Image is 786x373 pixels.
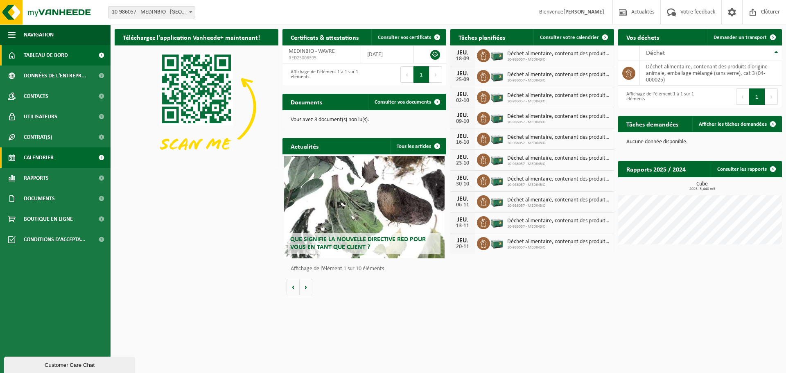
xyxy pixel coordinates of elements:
img: PB-LB-0680-HPE-GN-01 [490,90,504,104]
iframe: chat widget [4,355,137,373]
div: 06-11 [454,202,471,208]
span: Consulter vos documents [375,99,431,105]
span: Déchet alimentaire, contenant des produits d'origine animale, emballage mélangé ... [507,239,610,245]
span: Déchet alimentaire, contenant des produits d'origine animale, emballage mélangé ... [507,134,610,141]
img: PB-LB-0680-HPE-GN-01 [490,236,504,250]
img: PB-LB-0680-HPE-GN-01 [490,131,504,145]
button: 1 [749,88,765,105]
div: JEU. [454,237,471,244]
span: Rapports [24,168,49,188]
img: PB-LB-0680-HPE-GN-01 [490,215,504,229]
div: 09-10 [454,119,471,124]
div: JEU. [454,91,471,98]
a: Consulter vos certificats [371,29,445,45]
a: Tous les articles [390,138,445,154]
span: Que signifie la nouvelle directive RED pour vous en tant que client ? [290,236,426,251]
button: 1 [413,66,429,83]
span: Documents [24,188,55,209]
td: déchet alimentaire, contenant des produits d'origine animale, emballage mélangé (sans verre), cat... [640,61,782,86]
button: Vorige [287,279,300,295]
span: 10-986057 - MEDINBIO [507,57,610,62]
h3: Cube [622,181,782,191]
div: JEU. [454,154,471,161]
span: 10-986057 - MEDINBIO - WAVRE [108,6,195,18]
span: Utilisateurs [24,106,57,127]
p: Aucune donnée disponible. [626,139,774,145]
img: PB-LB-0680-HPE-GN-01 [490,48,504,62]
span: 10-986057 - MEDINBIO - WAVRE [108,7,195,18]
span: 10-986057 - MEDINBIO [507,183,610,188]
h2: Rapports 2025 / 2024 [618,161,694,177]
div: JEU. [454,175,471,181]
span: Déchet [646,50,665,57]
img: PB-LB-0680-HPE-GN-01 [490,69,504,83]
div: JEU. [454,70,471,77]
span: 10-986057 - MEDINBIO [507,99,610,104]
div: 25-09 [454,77,471,83]
span: Contrat(s) [24,127,52,147]
div: 30-10 [454,181,471,187]
div: JEU. [454,112,471,119]
span: Conditions d'accepta... [24,229,86,250]
span: 10-986057 - MEDINBIO [507,203,610,208]
h2: Tâches demandées [618,116,687,132]
span: Déchet alimentaire, contenant des produits d'origine animale, emballage mélangé ... [507,197,610,203]
span: Navigation [24,25,54,45]
button: Next [765,88,778,105]
a: Que signifie la nouvelle directive RED pour vous en tant que client ? [284,156,445,258]
img: PB-LB-0680-HPE-GN-01 [490,152,504,166]
div: JEU. [454,50,471,56]
h2: Tâches planifiées [450,29,513,45]
span: Consulter votre calendrier [540,35,599,40]
img: PB-LB-0680-HPE-GN-01 [490,194,504,208]
span: 2025: 5,440 m3 [622,187,782,191]
button: Previous [736,88,749,105]
span: Contacts [24,86,48,106]
span: 10-986057 - MEDINBIO [507,141,610,146]
span: Déchet alimentaire, contenant des produits d'origine animale, emballage mélangé ... [507,51,610,57]
p: Vous avez 8 document(s) non lu(s). [291,117,438,123]
div: JEU. [454,196,471,202]
button: Previous [400,66,413,83]
span: Calendrier [24,147,54,168]
div: 20-11 [454,244,471,250]
div: Affichage de l'élément 1 à 1 sur 1 éléments [287,66,360,84]
h2: Certificats & attestations [282,29,367,45]
span: Demander un transport [714,35,767,40]
span: Déchet alimentaire, contenant des produits d'origine animale, emballage mélangé ... [507,113,610,120]
a: Consulter vos documents [368,94,445,110]
strong: [PERSON_NAME] [563,9,604,15]
h2: Documents [282,94,330,110]
button: Next [429,66,442,83]
span: Déchet alimentaire, contenant des produits d'origine animale, emballage mélangé ... [507,218,610,224]
td: [DATE] [361,45,414,63]
span: MEDINBIO - WAVRE [289,48,335,54]
span: RED25008395 [289,55,355,61]
span: Déchet alimentaire, contenant des produits d'origine animale, emballage mélangé ... [507,176,610,183]
img: PB-LB-0680-HPE-GN-01 [490,173,504,187]
a: Demander un transport [707,29,781,45]
button: Volgende [300,279,312,295]
span: Données de l'entrepr... [24,66,86,86]
span: 10-986057 - MEDINBIO [507,224,610,229]
div: Affichage de l'élément 1 à 1 sur 1 éléments [622,88,696,106]
div: 18-09 [454,56,471,62]
span: Déchet alimentaire, contenant des produits d'origine animale, emballage mélangé ... [507,93,610,99]
div: 13-11 [454,223,471,229]
span: 10-986057 - MEDINBIO [507,162,610,167]
a: Consulter les rapports [711,161,781,177]
h2: Actualités [282,138,327,154]
span: 10-986057 - MEDINBIO [507,78,610,83]
span: 10-986057 - MEDINBIO [507,245,610,250]
span: Consulter vos certificats [378,35,431,40]
img: PB-LB-0680-HPE-GN-01 [490,111,504,124]
div: JEU. [454,217,471,223]
span: Déchet alimentaire, contenant des produits d'origine animale, emballage mélangé ... [507,155,610,162]
span: Boutique en ligne [24,209,73,229]
span: 10-986057 - MEDINBIO [507,120,610,125]
h2: Téléchargez l'application Vanheede+ maintenant! [115,29,268,45]
a: Consulter votre calendrier [533,29,613,45]
div: JEU. [454,133,471,140]
a: Afficher les tâches demandées [692,116,781,132]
